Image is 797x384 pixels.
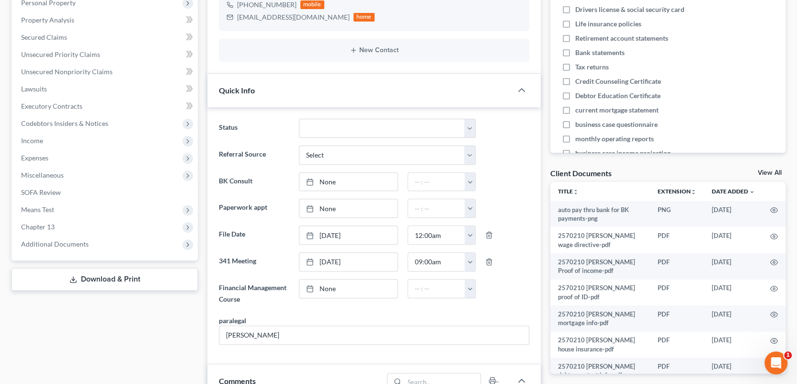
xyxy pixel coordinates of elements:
[214,226,294,245] label: File Date
[408,253,465,271] input: -- : --
[214,146,294,165] label: Referral Source
[11,268,198,291] a: Download & Print
[21,68,113,76] span: Unsecured Nonpriority Claims
[408,226,465,244] input: -- : --
[704,358,763,384] td: [DATE]
[299,280,398,298] a: None
[764,351,787,374] iframe: Intercom live chat
[214,172,294,192] label: BK Consult
[704,201,763,227] td: [DATE]
[704,227,763,253] td: [DATE]
[21,16,74,24] span: Property Analysis
[650,358,704,384] td: PDF
[575,34,668,43] span: Retirement account statements
[550,227,650,253] td: 2570210 [PERSON_NAME] wage directive-pdf
[784,351,792,359] span: 1
[214,252,294,271] label: 341 Meeting
[21,223,55,231] span: Chapter 13
[691,189,696,195] i: unfold_more
[299,173,398,191] a: None
[227,46,522,54] button: New Contact
[575,77,661,86] span: Credit Counseling Certificate
[408,173,465,191] input: -- : --
[408,280,465,298] input: -- : --
[575,134,654,144] span: monthly operating reports
[353,13,375,22] div: home
[575,148,671,158] span: business case income projection
[300,0,324,9] div: mobile
[299,199,398,217] a: None
[575,105,659,115] span: current mortgage statement
[704,305,763,332] td: [DATE]
[550,358,650,384] td: 2570210 [PERSON_NAME] debtor contact info-pdf
[219,316,246,326] div: paralegal
[704,280,763,306] td: [DATE]
[299,226,398,244] a: [DATE]
[219,86,255,95] span: Quick Info
[575,5,684,14] span: Drivers license & social security card
[550,305,650,332] td: 2570210 [PERSON_NAME] mortgage info-pdf
[550,280,650,306] td: 2570210 [PERSON_NAME] proof of ID-pdf
[21,119,108,127] span: Codebtors Insiders & Notices
[704,332,763,358] td: [DATE]
[650,332,704,358] td: PDF
[219,326,529,344] input: --
[658,188,696,195] a: Extensionunfold_more
[237,12,350,22] div: [EMAIL_ADDRESS][DOMAIN_NAME]
[575,19,641,29] span: Life insurance policies
[299,253,398,271] a: [DATE]
[21,171,64,179] span: Miscellaneous
[21,136,43,145] span: Income
[650,227,704,253] td: PDF
[13,46,198,63] a: Unsecured Priority Claims
[21,205,54,214] span: Means Test
[749,189,755,195] i: expand_more
[758,169,782,176] a: View All
[13,11,198,29] a: Property Analysis
[214,279,294,308] label: Financial Management Course
[13,98,198,115] a: Executory Contracts
[550,253,650,280] td: 2570210 [PERSON_NAME] Proof of income-pdf
[21,240,89,248] span: Additional Documents
[13,184,198,201] a: SOFA Review
[21,33,67,41] span: Secured Claims
[21,188,61,196] span: SOFA Review
[575,120,658,129] span: business case questionnaire
[21,85,47,93] span: Lawsuits
[650,305,704,332] td: PDF
[214,199,294,218] label: Paperwork appt
[704,253,763,280] td: [DATE]
[550,168,612,178] div: Client Documents
[712,188,755,195] a: Date Added expand_more
[575,48,625,57] span: Bank statements
[21,50,100,58] span: Unsecured Priority Claims
[21,102,82,110] span: Executory Contracts
[408,199,465,217] input: -- : --
[575,91,660,101] span: Debtor Education Certificate
[550,332,650,358] td: 2570210 [PERSON_NAME] house insurance-pdf
[558,188,579,195] a: Titleunfold_more
[650,280,704,306] td: PDF
[650,201,704,227] td: PNG
[13,63,198,80] a: Unsecured Nonpriority Claims
[13,80,198,98] a: Lawsuits
[21,154,48,162] span: Expenses
[573,189,579,195] i: unfold_more
[13,29,198,46] a: Secured Claims
[650,253,704,280] td: PDF
[550,201,650,227] td: auto pay thru bank for BK payments-png
[214,119,294,138] label: Status
[575,62,609,72] span: Tax returns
